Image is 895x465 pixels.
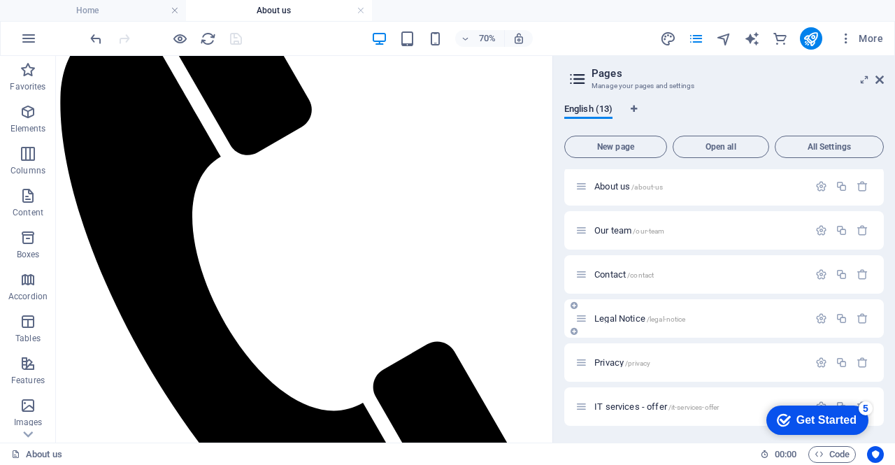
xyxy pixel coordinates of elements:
[200,31,216,47] i: Reload page
[857,180,868,192] div: Remove
[590,402,808,411] div: IT services - offer/it-services-offer
[808,446,856,463] button: Code
[590,358,808,367] div: Privacy/privacy
[594,313,685,324] span: Click to open page
[594,401,719,412] span: Click to open page
[592,67,884,80] h2: Pages
[744,30,761,47] button: text_generator
[857,357,868,369] div: Remove
[87,30,104,47] button: undo
[633,227,664,235] span: /our-team
[10,81,45,92] p: Favorites
[594,225,664,236] span: Our team
[627,271,654,279] span: /contact
[836,313,847,324] div: Duplicate
[668,403,719,411] span: /it-services-offer
[688,31,704,47] i: Pages (Ctrl+Alt+S)
[571,143,661,151] span: New page
[785,449,787,459] span: :
[833,27,889,50] button: More
[476,30,499,47] h6: 70%
[199,30,216,47] button: reload
[592,80,856,92] h3: Manage your pages and settings
[10,165,45,176] p: Columns
[836,269,847,280] div: Duplicate
[775,136,884,158] button: All Settings
[594,269,654,280] span: Contact
[11,446,62,463] a: Click to cancel selection. Double-click to open Pages
[839,31,883,45] span: More
[857,313,868,324] div: Remove
[594,357,650,368] span: Click to open page
[673,136,769,158] button: Open all
[13,207,43,218] p: Content
[41,15,101,28] div: Get Started
[836,180,847,192] div: Duplicate
[660,30,677,47] button: design
[103,3,117,17] div: 5
[186,3,372,18] h4: About us
[775,446,796,463] span: 00 00
[564,136,667,158] button: New page
[10,123,46,134] p: Elements
[867,446,884,463] button: Usercentrics
[716,30,733,47] button: navigator
[836,224,847,236] div: Duplicate
[11,375,45,386] p: Features
[781,143,878,151] span: All Settings
[11,7,113,36] div: Get Started 5 items remaining, 0% complete
[815,269,827,280] div: Settings
[857,269,868,280] div: Remove
[688,30,705,47] button: pages
[744,31,760,47] i: AI Writer
[15,333,41,344] p: Tables
[815,224,827,236] div: Settings
[679,143,763,151] span: Open all
[564,103,884,130] div: Language Tabs
[815,357,827,369] div: Settings
[716,31,732,47] i: Navigator
[815,313,827,324] div: Settings
[8,291,48,302] p: Accordion
[590,270,808,279] div: Contact/contact
[660,31,676,47] i: Design (Ctrl+Alt+Y)
[590,314,808,323] div: Legal Notice/legal-notice
[590,182,808,191] div: About us/about-us
[171,30,188,47] button: Click here to leave preview mode and continue editing
[647,315,686,323] span: /legal-notice
[455,30,505,47] button: 70%
[836,357,847,369] div: Duplicate
[772,30,789,47] button: commerce
[772,31,788,47] i: Commerce
[513,32,525,45] i: On resize automatically adjust zoom level to fit chosen device.
[815,180,827,192] div: Settings
[564,101,613,120] span: English (13)
[857,224,868,236] div: Remove
[760,446,797,463] h6: Session time
[625,359,650,367] span: /privacy
[88,31,104,47] i: Undo: Edit headline (Ctrl+Z)
[17,249,40,260] p: Boxes
[594,181,663,192] span: Click to open page
[590,226,808,235] div: Our team/our-team
[815,446,850,463] span: Code
[803,31,819,47] i: Publish
[800,27,822,50] button: publish
[14,417,43,428] p: Images
[631,183,663,191] span: /about-us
